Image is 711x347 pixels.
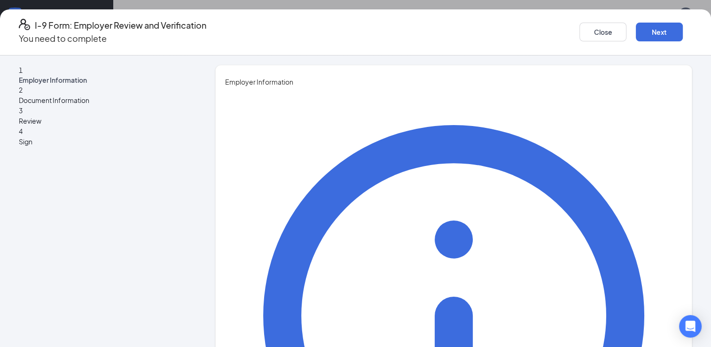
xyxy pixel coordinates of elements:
[35,19,206,32] h4: I-9 Form: Employer Review and Verification
[19,86,23,94] span: 2
[636,23,683,41] button: Next
[19,127,23,135] span: 4
[19,32,206,45] p: You need to complete
[19,116,187,126] span: Review
[19,19,30,30] svg: FormI9EVerifyIcon
[19,66,23,74] span: 1
[679,315,702,338] div: Open Intercom Messenger
[19,75,187,85] span: Employer Information
[579,23,626,41] button: Close
[225,77,682,87] span: Employer Information
[19,136,187,147] span: Sign
[19,106,23,115] span: 3
[19,95,187,105] span: Document Information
